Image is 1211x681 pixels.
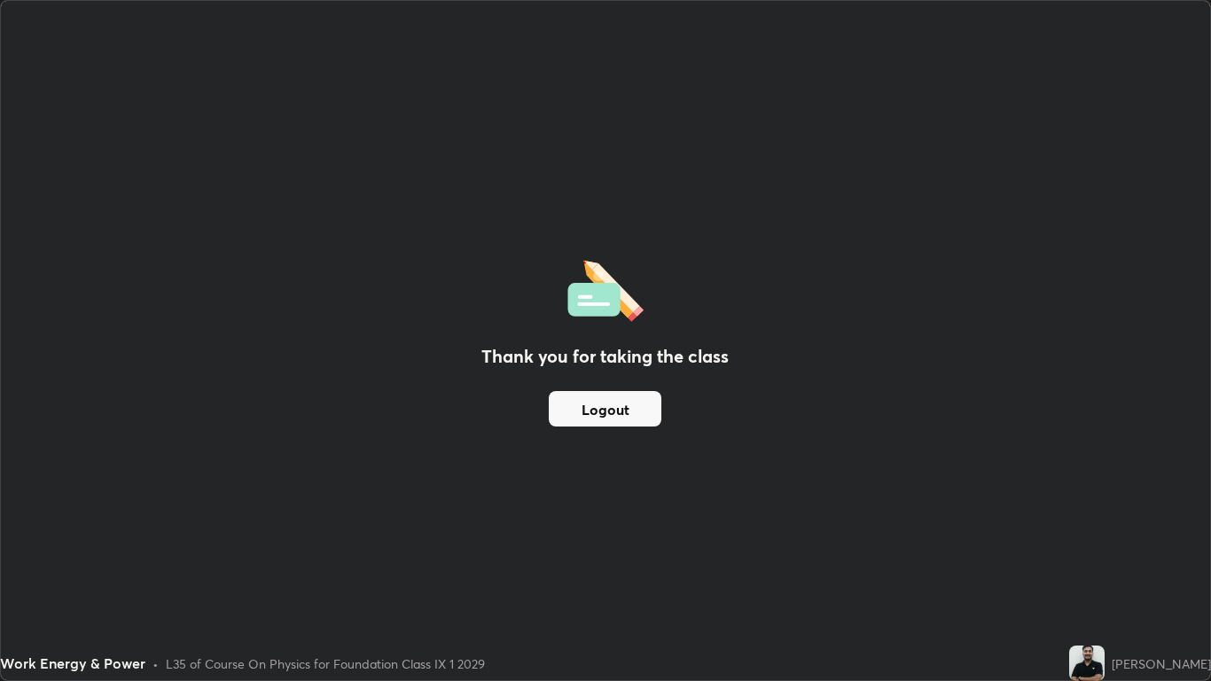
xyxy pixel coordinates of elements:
img: afe22e03c4c2466bab4a7a088f75780d.jpg [1069,646,1105,681]
h2: Thank you for taking the class [481,343,729,370]
div: L35 of Course On Physics for Foundation Class IX 1 2029 [166,654,485,673]
button: Logout [549,391,661,427]
div: [PERSON_NAME] [1112,654,1211,673]
img: offlineFeedback.1438e8b3.svg [567,254,644,322]
div: • [152,654,159,673]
